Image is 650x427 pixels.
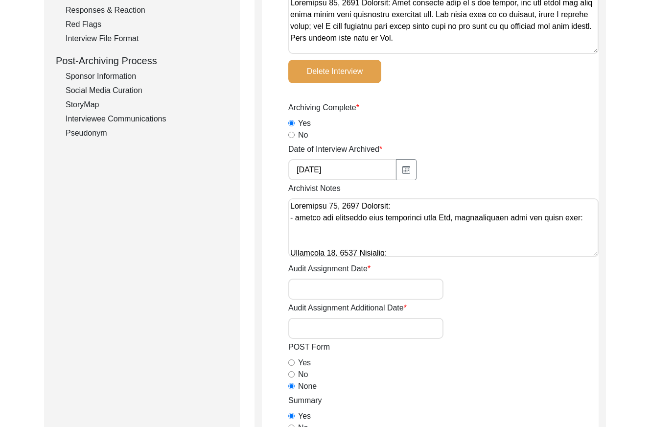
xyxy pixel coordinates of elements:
[298,369,308,380] label: No
[288,60,381,83] button: Delete Interview
[66,113,228,125] div: Interviewee Communications
[288,102,359,114] label: Archiving Complete
[66,71,228,82] div: Sponsor Information
[298,410,311,422] label: Yes
[66,19,228,30] div: Red Flags
[288,159,396,180] input: MM/DD/YYYY
[298,118,311,129] label: Yes
[288,302,407,314] label: Audit Assignment Additional Date
[288,183,341,194] label: Archivist Notes
[66,4,228,16] div: Responses & Reaction
[298,129,308,141] label: No
[298,380,317,392] label: None
[66,33,228,45] div: Interview File Format
[66,85,228,96] div: Social Media Curation
[66,99,228,111] div: StoryMap
[298,357,311,369] label: Yes
[288,143,382,155] label: Date of Interview Archived
[288,341,330,353] label: POST Form
[56,53,228,68] div: Post-Archiving Process
[66,127,228,139] div: Pseudonym
[288,263,371,275] label: Audit Assignment Date
[288,395,322,406] label: Summary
